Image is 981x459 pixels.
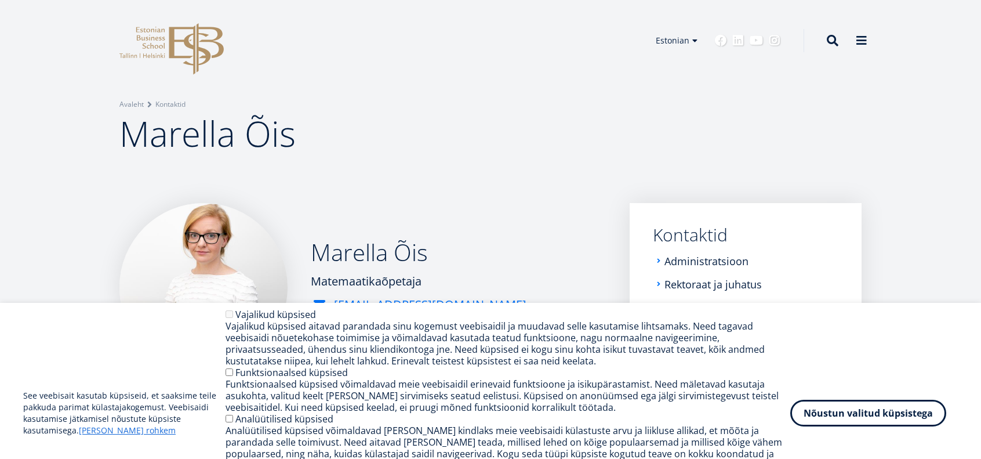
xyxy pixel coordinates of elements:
div: Funktsionaalsed küpsised võimaldavad meie veebisaidil erinevaid funktsioone ja isikupärastamist. ... [226,378,790,413]
a: Youtube [750,35,763,46]
a: Kontaktid [155,99,186,110]
p: See veebisait kasutab küpsiseid, et saaksime teile pakkuda parimat külastajakogemust. Veebisaidi ... [23,390,226,436]
a: Kontaktid [653,226,838,244]
a: Avaleht [119,99,144,110]
label: Funktsionaalsed küpsised [235,366,348,379]
a: [EMAIL_ADDRESS][DOMAIN_NAME] [334,296,526,313]
div: Vajalikud küpsised aitavad parandada sinu kogemust veebisaidil ja muudavad selle kasutamise lihts... [226,320,790,367]
div: Matemaatikaõpetaja [311,273,526,290]
a: Rektoraat ja juhatus [664,279,762,290]
a: Instagram [769,35,780,46]
a: Facebook [715,35,726,46]
label: Analüütilised küpsised [235,413,333,425]
a: Senat [664,302,692,313]
a: Administratsioon [664,255,749,267]
span: Marella Õis [119,110,296,157]
button: Nõustun valitud küpsistega [790,400,946,427]
label: Vajalikud küpsised [235,308,316,321]
a: Linkedin [732,35,744,46]
img: a [119,203,288,371]
a: [PERSON_NAME] rohkem [79,425,176,436]
h2: Marella Õis [311,238,526,267]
